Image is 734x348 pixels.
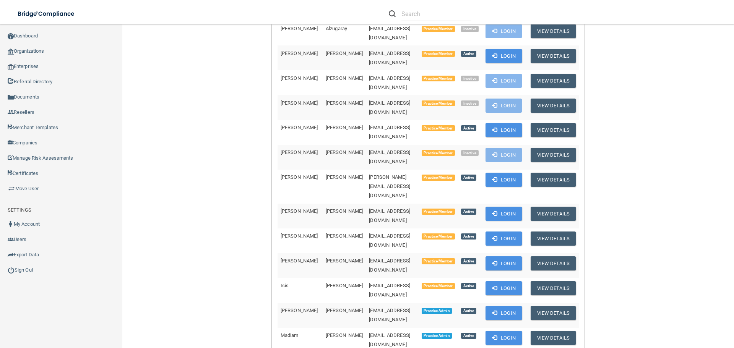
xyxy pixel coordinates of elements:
span: Alzugaray [326,26,347,31]
span: [PERSON_NAME] [281,308,318,313]
button: View Details [531,331,576,345]
button: Login [486,231,522,246]
img: enterprise.0d942306.png [8,64,14,70]
label: SETTINGS [8,206,31,215]
span: [PERSON_NAME] [281,100,318,106]
span: Practice Admin [422,333,452,339]
span: [EMAIL_ADDRESS][DOMAIN_NAME] [369,125,410,139]
button: View Details [531,173,576,187]
img: briefcase.64adab9b.png [8,185,15,193]
span: [EMAIL_ADDRESS][DOMAIN_NAME] [369,308,410,322]
button: View Details [531,207,576,221]
button: Login [486,331,522,345]
span: Practice Member [422,233,455,240]
span: [EMAIL_ADDRESS][DOMAIN_NAME] [369,258,410,273]
button: View Details [531,49,576,63]
span: Practice Member [422,125,455,131]
span: [PERSON_NAME] [326,174,363,180]
span: Practice Member [422,51,455,57]
button: View Details [531,148,576,162]
span: [PERSON_NAME] [326,233,363,239]
span: Madiam [281,332,299,338]
span: Active [461,233,476,240]
span: Practice Member [422,175,455,181]
button: View Details [531,281,576,295]
img: organization-icon.f8decf85.png [8,49,14,55]
button: Login [486,148,522,162]
span: [PERSON_NAME] [326,283,363,288]
span: Inactive [461,76,479,82]
span: Active [461,175,476,181]
img: ic_user_dark.df1a06c3.png [8,221,14,227]
span: [EMAIL_ADDRESS][DOMAIN_NAME] [369,26,410,40]
span: [EMAIL_ADDRESS][DOMAIN_NAME] [369,208,410,223]
span: [PERSON_NAME][EMAIL_ADDRESS][DOMAIN_NAME] [369,174,410,198]
button: View Details [531,74,576,88]
span: [PERSON_NAME] [281,208,318,214]
span: Inactive [461,100,479,107]
span: Practice Member [422,258,455,264]
img: ic-search.3b580494.png [389,10,396,17]
button: Login [486,173,522,187]
button: Login [486,24,522,38]
span: [EMAIL_ADDRESS][DOMAIN_NAME] [369,332,410,347]
button: Login [486,74,522,88]
span: Active [461,51,476,57]
span: [EMAIL_ADDRESS][DOMAIN_NAME] [369,50,410,65]
span: [PERSON_NAME] [326,332,363,338]
span: Practice Member [422,150,455,156]
span: Inactive [461,150,479,156]
img: ic_reseller.de258add.png [8,109,14,115]
span: [PERSON_NAME] [326,208,363,214]
span: [PERSON_NAME] [281,174,318,180]
span: [PERSON_NAME] [326,258,363,264]
button: Login [486,306,522,320]
button: Login [486,207,522,221]
span: [EMAIL_ADDRESS][DOMAIN_NAME] [369,149,410,164]
span: [PERSON_NAME] [326,50,363,56]
span: Active [461,258,476,264]
span: Inactive [461,26,479,32]
span: [PERSON_NAME] [281,258,318,264]
span: [EMAIL_ADDRESS][DOMAIN_NAME] [369,283,410,298]
button: Login [486,99,522,113]
button: Login [486,49,522,63]
span: [PERSON_NAME] [326,308,363,313]
button: Login [486,123,522,137]
span: [PERSON_NAME] [326,75,363,81]
img: icon-users.e205127d.png [8,236,14,243]
button: View Details [531,256,576,270]
button: View Details [531,123,576,137]
span: Practice Member [422,76,455,82]
button: View Details [531,306,576,320]
input: Search [401,7,471,21]
span: Practice Member [422,283,455,289]
span: [EMAIL_ADDRESS][DOMAIN_NAME] [369,100,410,115]
span: [PERSON_NAME] [326,125,363,130]
button: View Details [531,231,576,246]
span: Isis [281,283,289,288]
img: icon-export.b9366987.png [8,252,14,258]
span: [PERSON_NAME] [281,75,318,81]
button: View Details [531,24,576,38]
button: View Details [531,99,576,113]
span: [PERSON_NAME] [281,233,318,239]
span: Active [461,308,476,314]
img: ic_dashboard_dark.d01f4a41.png [8,33,14,39]
span: [PERSON_NAME] [326,149,363,155]
img: bridge_compliance_login_screen.278c3ca4.svg [11,6,82,22]
span: Active [461,333,476,339]
span: [EMAIL_ADDRESS][DOMAIN_NAME] [369,233,410,248]
span: [PERSON_NAME] [281,149,318,155]
span: Active [461,209,476,215]
span: [PERSON_NAME] [281,26,318,31]
button: Login [486,281,522,295]
span: Active [461,125,476,131]
span: Practice Member [422,209,455,215]
img: ic_power_dark.7ecde6b1.png [8,267,15,274]
button: Login [486,256,522,270]
span: [PERSON_NAME] [281,125,318,130]
span: [PERSON_NAME] [281,50,318,56]
span: Practice Member [422,100,455,107]
span: Practice Member [422,26,455,32]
